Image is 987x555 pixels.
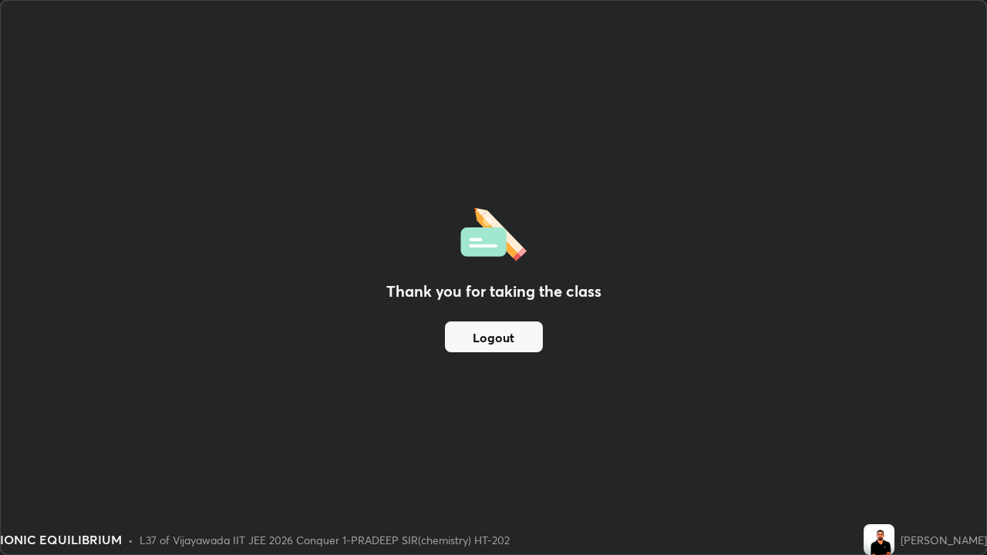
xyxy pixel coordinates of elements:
h2: Thank you for taking the class [386,280,601,303]
img: 54072f0133da479b845f84151e36f6ec.jpg [864,524,894,555]
div: L37 of Vijayawada IIT JEE 2026 Conquer 1-PRADEEP SIR(chemistry) HT-202 [140,532,510,548]
div: • [128,532,133,548]
button: Logout [445,321,543,352]
img: offlineFeedback.1438e8b3.svg [460,203,527,261]
div: [PERSON_NAME] [901,532,987,548]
